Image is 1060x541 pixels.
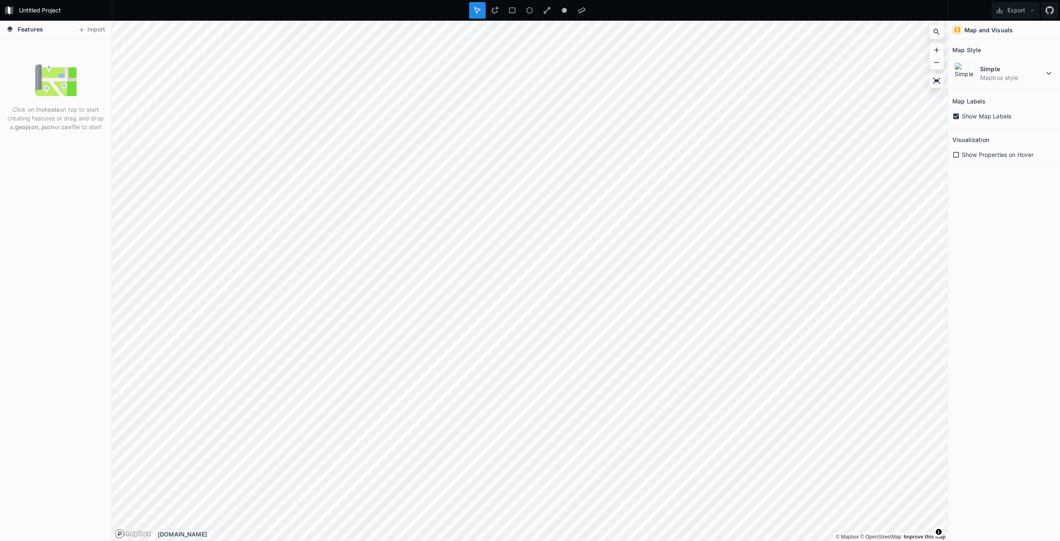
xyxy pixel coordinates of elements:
[74,23,109,36] button: Import
[952,95,985,108] h2: Map Labels
[115,529,151,539] a: Mapbox logo
[40,123,55,130] strong: .json
[13,123,39,130] strong: .geojson
[158,530,948,539] div: [DOMAIN_NAME]
[980,65,1044,73] dt: Simple
[35,60,77,101] img: empty
[18,25,43,34] span: Features
[936,527,941,536] span: Toggle attribution
[934,527,944,537] button: Toggle attribution
[992,2,1039,19] button: Export
[952,133,989,146] h2: Visualization
[903,534,946,540] a: Map feedback
[980,73,1044,82] dd: Mapbox style
[962,150,1033,159] span: Show Properties on Hover
[60,123,72,130] strong: .csv
[964,26,1013,34] h4: Map and Visuals
[836,534,859,540] a: Mapbox
[962,112,1011,120] span: Show Map Labels
[952,43,981,56] h2: Map Style
[954,63,976,84] img: Simple
[860,534,901,540] a: OpenStreetMap
[6,105,105,131] p: Click on the on top to start creating features or drag and drop a , or file to start
[115,529,124,539] a: Mapbox logo
[45,106,60,113] strong: tools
